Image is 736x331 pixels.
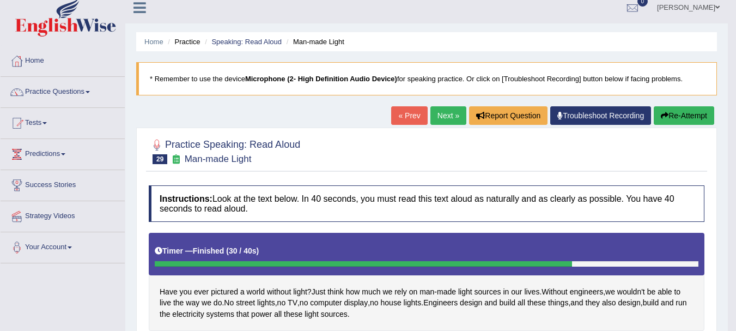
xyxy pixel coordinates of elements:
[1,46,125,73] a: Home
[186,297,199,309] span: Click to see word definition
[300,297,308,309] span: Click to see word definition
[160,309,170,320] span: Click to see word definition
[500,297,516,309] span: Click to see word definition
[277,297,286,309] span: Click to see word definition
[381,297,402,309] span: Click to see word definition
[240,286,245,298] span: Click to see word definition
[458,286,472,298] span: Click to see word definition
[602,297,616,309] span: Click to see word definition
[524,286,539,298] span: Click to see word definition
[293,286,307,298] span: Click to see word definition
[284,309,302,320] span: Click to see word definition
[211,38,282,46] a: Speaking: Read Aloud
[475,286,501,298] span: Click to see word definition
[654,106,714,125] button: Re-Attempt
[484,297,497,309] span: Click to see word definition
[548,297,568,309] span: Click to see word definition
[310,297,342,309] span: Click to see word definition
[149,137,300,164] h2: Practice Speaking: Read Aloud
[344,297,368,309] span: Click to see word definition
[247,286,265,298] span: Click to see word definition
[394,286,407,298] span: Click to see word definition
[676,297,686,309] span: Click to see word definition
[206,309,234,320] span: Click to see word definition
[423,297,458,309] span: Click to see word definition
[1,232,125,260] a: Your Account
[469,106,548,125] button: Report Question
[1,170,125,197] a: Success Stories
[214,297,222,309] span: Click to see word definition
[211,286,238,298] span: Click to see word definition
[173,297,184,309] span: Click to see word definition
[550,106,651,125] a: Troubleshoot Recording
[160,297,171,309] span: Click to see word definition
[570,286,604,298] span: Click to see word definition
[542,286,567,298] span: Click to see word definition
[312,286,326,298] span: Click to see word definition
[149,185,704,222] h4: Look at the text below. In 40 seconds, you must read this text aloud as naturally and as clearly ...
[288,297,297,309] span: Click to see word definition
[170,154,181,165] small: Exam occurring question
[617,286,645,298] span: Click to see word definition
[257,246,259,255] b: )
[1,201,125,228] a: Strategy Videos
[404,297,422,309] span: Click to see word definition
[185,154,252,164] small: Man-made Light
[155,247,259,255] h5: Timer —
[144,38,163,46] a: Home
[284,37,344,47] li: Man-made Light
[193,246,224,255] b: Finished
[172,309,204,320] span: Click to see word definition
[370,297,379,309] span: Click to see word definition
[165,37,200,47] li: Practice
[605,286,615,298] span: Click to see word definition
[226,246,229,255] b: (
[518,297,525,309] span: Click to see word definition
[391,106,427,125] a: « Prev
[1,108,125,135] a: Tests
[430,106,466,125] a: Next »
[647,286,656,298] span: Click to see word definition
[1,77,125,104] a: Practice Questions
[570,297,583,309] span: Click to see word definition
[229,246,257,255] b: 30 / 40s
[202,297,211,309] span: Click to see word definition
[251,309,272,320] span: Click to see word definition
[658,286,672,298] span: Click to see word definition
[180,286,192,298] span: Click to see word definition
[618,297,640,309] span: Click to see word definition
[419,286,434,298] span: Click to see word definition
[503,286,509,298] span: Click to see word definition
[160,194,212,203] b: Instructions:
[527,297,546,309] span: Click to see word definition
[194,286,209,298] span: Click to see word definition
[460,297,482,309] span: Click to see word definition
[245,75,397,83] b: Microphone (2- High Definition Audio Device)
[586,297,600,309] span: Click to see word definition
[1,139,125,166] a: Predictions
[136,62,717,95] blockquote: * Remember to use the device for speaking practice. Or click on [Troubleshoot Recording] button b...
[661,297,673,309] span: Click to see word definition
[327,286,344,298] span: Click to see word definition
[321,309,348,320] span: Click to see word definition
[409,286,418,298] span: Click to see word definition
[305,309,319,320] span: Click to see word definition
[224,297,234,309] span: Click to see word definition
[437,286,456,298] span: Click to see word definition
[267,286,291,298] span: Click to see word definition
[257,297,275,309] span: Click to see word definition
[236,297,255,309] span: Click to see word definition
[153,154,167,164] span: 29
[346,286,360,298] span: Click to see word definition
[643,297,659,309] span: Click to see word definition
[674,286,680,298] span: Click to see word definition
[149,233,704,330] div: ? - . , . , , , . , , .
[382,286,392,298] span: Click to see word definition
[236,309,249,320] span: Click to see word definition
[511,286,522,298] span: Click to see word definition
[274,309,282,320] span: Click to see word definition
[160,286,178,298] span: Click to see word definition
[362,286,380,298] span: Click to see word definition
